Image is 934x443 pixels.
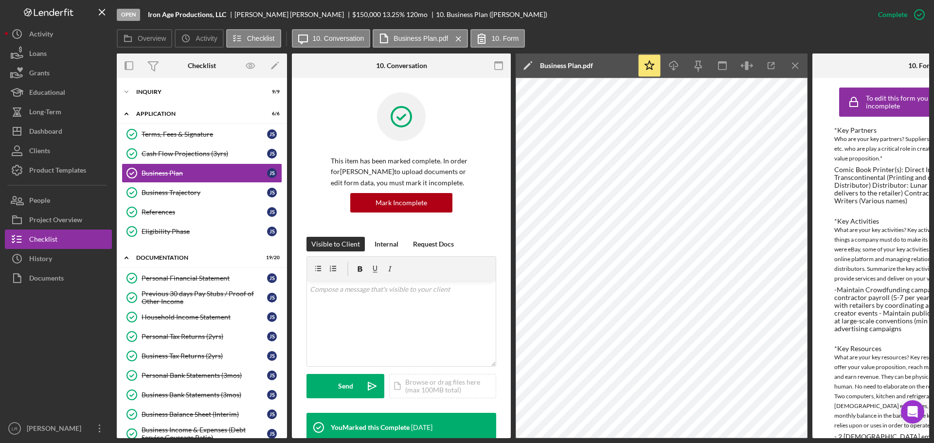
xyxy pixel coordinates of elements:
div: You Marked this Complete [331,424,410,431]
div: Inquiry [136,89,255,95]
div: 10. Conversation [376,62,427,70]
label: Checklist [247,35,275,42]
a: Business TrajectoryJS [122,183,282,202]
label: Business Plan.pdf [394,35,448,42]
div: 10. Business Plan ([PERSON_NAME]) [436,11,547,18]
div: Business Bank Statements (3mos) [142,391,267,399]
div: 19 / 20 [262,255,280,261]
button: Business Plan.pdf [373,29,468,48]
div: Business Income & Expenses (Debt Service Coverage Ratio) [142,426,267,442]
a: Business Tax Returns (2yrs)JS [122,346,282,366]
div: People [29,191,50,213]
div: J S [267,273,277,283]
div: J S [267,312,277,322]
button: Overview [117,29,172,48]
a: Personal Financial StatementJS [122,268,282,288]
button: Mark Incomplete [350,193,452,213]
label: 10. Form [491,35,519,42]
div: Business Trajectory [142,189,267,196]
div: Project Overview [29,210,82,232]
div: Request Docs [413,237,454,251]
a: Project Overview [5,210,112,230]
label: 10. Conversation [313,35,364,42]
div: J S [267,409,277,419]
button: Visible to Client [306,237,365,251]
div: Checklist [188,62,216,70]
button: History [5,249,112,268]
div: Business Plan [142,169,267,177]
button: Dashboard [5,122,112,141]
label: Overview [138,35,166,42]
div: Activity [29,24,53,46]
div: Eligibility Phase [142,228,267,235]
div: 13.25 % [382,11,405,18]
b: Iron Age Productions, LLC [148,11,226,18]
div: J S [267,429,277,439]
div: Mark Incomplete [376,193,427,213]
div: J S [267,293,277,302]
p: This item has been marked complete. In order for [PERSON_NAME] to upload documents or edit form d... [331,156,472,188]
button: Loans [5,44,112,63]
a: Previous 30 days Pay Stubs / Proof of Other IncomeJS [122,288,282,307]
div: Previous 30 days Pay Stubs / Proof of Other Income [142,290,267,305]
button: Clients [5,141,112,160]
button: Activity [5,24,112,44]
button: Grants [5,63,112,83]
div: Application [136,111,255,117]
button: Long-Term [5,102,112,122]
div: Complete [878,5,907,24]
a: Business PlanJS [122,163,282,183]
div: J S [267,390,277,400]
a: Business Bank Statements (3mos)JS [122,385,282,405]
div: [PERSON_NAME] [PERSON_NAME] [234,11,352,18]
a: Business Balance Sheet (Interim)JS [122,405,282,424]
div: Documents [29,268,64,290]
div: References [142,208,267,216]
text: LR [12,426,18,431]
div: Open [117,9,140,21]
div: Household Income Statement [142,313,267,321]
a: Personal Tax Returns (2yrs)JS [122,327,282,346]
button: Documents [5,268,112,288]
div: J S [267,207,277,217]
div: J S [267,168,277,178]
div: Loans [29,44,47,66]
div: J S [267,227,277,236]
div: Personal Financial Statement [142,274,267,282]
a: Terms, Fees & SignatureJS [122,124,282,144]
span: $150,000 [352,10,381,18]
a: People [5,191,112,210]
div: Business Tax Returns (2yrs) [142,352,267,360]
time: 2025-09-25 02:59 [411,424,432,431]
button: 10. Form [470,29,525,48]
div: Cash Flow Projections (3yrs) [142,150,267,158]
a: Cash Flow Projections (3yrs)JS [122,144,282,163]
button: Activity [175,29,223,48]
div: Product Templates [29,160,86,182]
button: Product Templates [5,160,112,180]
div: Business Balance Sheet (Interim) [142,410,267,418]
div: 9 / 9 [262,89,280,95]
div: Business Plan.pdf [540,62,593,70]
button: Internal [370,237,403,251]
button: Complete [868,5,929,24]
div: J S [267,371,277,380]
button: Checklist [5,230,112,249]
div: Personal Bank Statements (3mos) [142,372,267,379]
button: Send [306,374,384,398]
div: Personal Tax Returns (2yrs) [142,333,267,340]
div: J S [267,149,277,159]
div: History [29,249,52,271]
div: Dashboard [29,122,62,143]
div: Open Intercom Messenger [901,400,924,424]
a: Personal Bank Statements (3mos)JS [122,366,282,385]
a: Eligibility PhaseJS [122,222,282,241]
div: Grants [29,63,50,85]
div: Terms, Fees & Signature [142,130,267,138]
div: 6 / 6 [262,111,280,117]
